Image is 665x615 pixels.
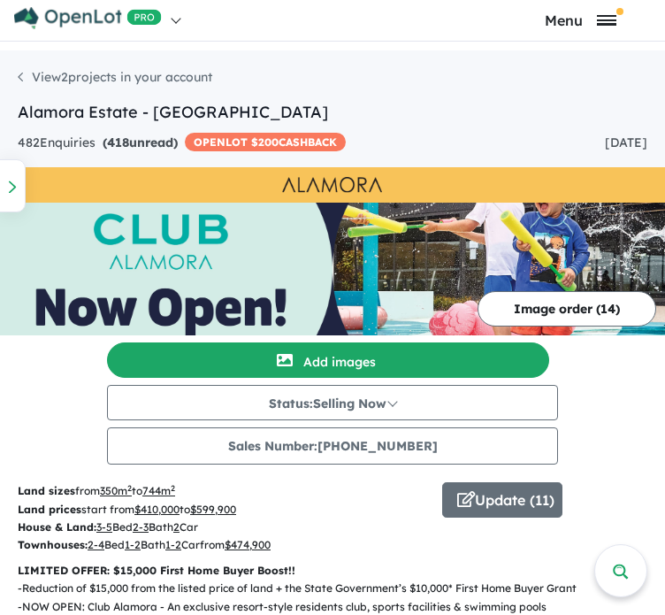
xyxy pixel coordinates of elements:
[100,484,132,497] u: 350 m
[171,483,175,493] sup: 2
[478,291,656,327] button: Image order (14)
[18,484,75,497] b: Land sizes
[18,69,212,85] a: View2projects in your account
[18,536,429,554] p: Bed Bath Car from
[442,482,562,518] button: Update (11)
[132,484,175,497] span: to
[165,538,181,551] u: 1-2
[18,102,328,122] a: Alamora Estate - [GEOGRAPHIC_DATA]
[180,503,236,516] span: to
[7,174,658,196] img: Alamora Estate - Tarneit Logo
[225,538,271,551] u: $ 474,900
[173,520,180,534] u: 2
[18,503,81,516] b: Land prices
[18,133,346,154] div: 482 Enquir ies
[18,538,88,551] b: Townhouses:
[14,7,162,29] img: Openlot PRO Logo White
[107,135,129,150] span: 418
[18,482,429,500] p: from
[133,520,149,534] u: 2-3
[18,501,429,519] p: start from
[96,520,112,534] u: 3-5
[107,427,558,465] button: Sales Number:[PHONE_NUMBER]
[18,562,647,580] p: LIMITED OFFER: $15,000 First Home Buyer Boost!!
[18,519,429,536] p: Bed Bath Car
[127,483,132,493] sup: 2
[107,385,558,420] button: Status:Selling Now
[107,342,549,378] button: Add images
[185,133,346,151] span: OPENLOT $ 200 CASHBACK
[18,580,647,597] p: - Reduction of $15,000 from the listed price of land + the State Government’s $10,000* First Home...
[134,503,180,516] u: $ 410,000
[142,484,175,497] u: 744 m
[190,503,236,516] u: $ 599,900
[125,538,141,551] u: 1-2
[605,133,647,154] div: [DATE]
[18,520,96,534] b: House & Land:
[18,68,647,100] nav: breadcrumb
[501,12,661,28] button: Toggle navigation
[103,135,178,150] strong: ( unread)
[88,538,104,551] u: 2-4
